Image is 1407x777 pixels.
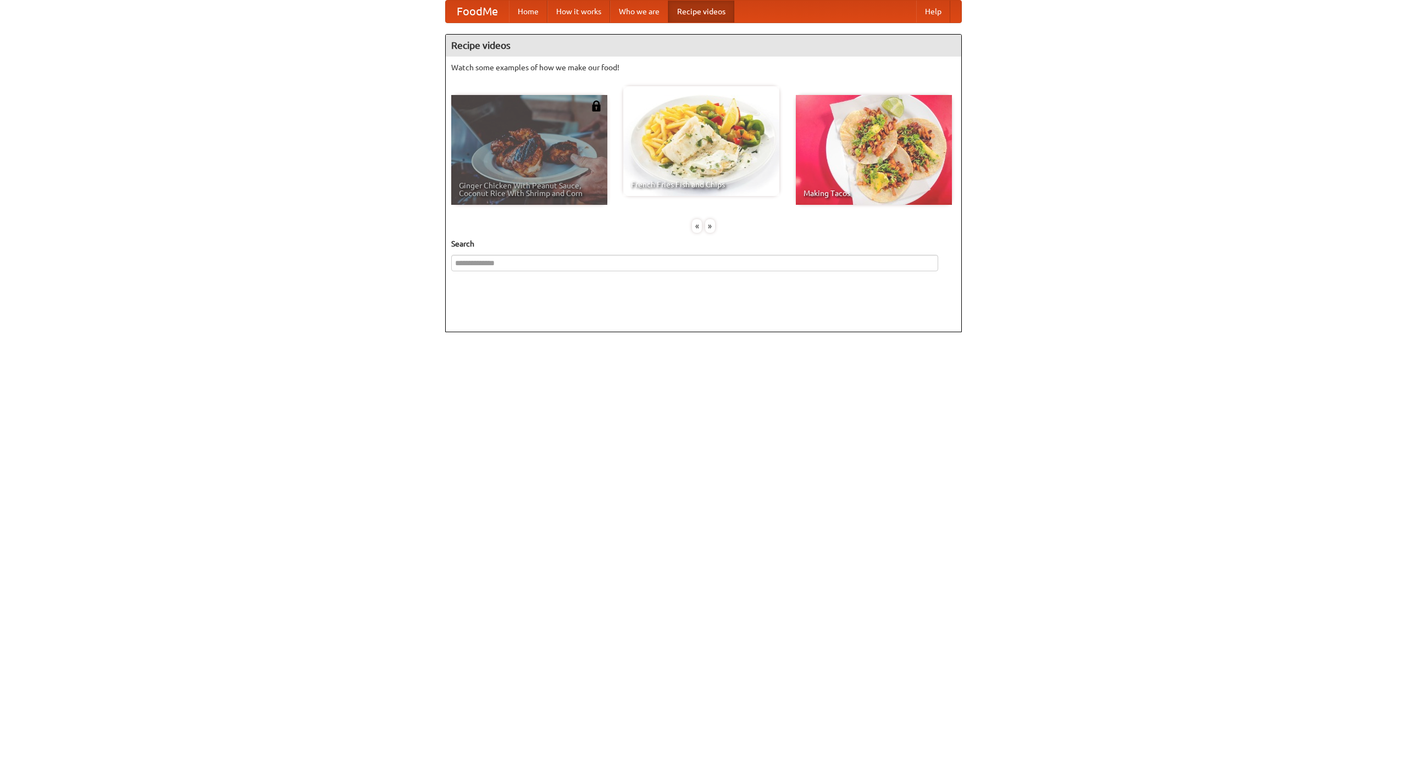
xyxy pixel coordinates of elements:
span: French Fries Fish and Chips [631,181,772,188]
div: « [692,219,702,233]
a: French Fries Fish and Chips [623,86,779,196]
a: Who we are [610,1,668,23]
h4: Recipe videos [446,35,961,57]
a: Help [916,1,950,23]
h5: Search [451,238,956,249]
a: Recipe videos [668,1,734,23]
p: Watch some examples of how we make our food! [451,62,956,73]
span: Making Tacos [804,189,944,197]
a: Making Tacos [796,95,952,205]
div: » [705,219,715,233]
img: 483408.png [591,100,602,111]
a: Home [509,1,547,23]
a: How it works [547,1,610,23]
a: FoodMe [446,1,509,23]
